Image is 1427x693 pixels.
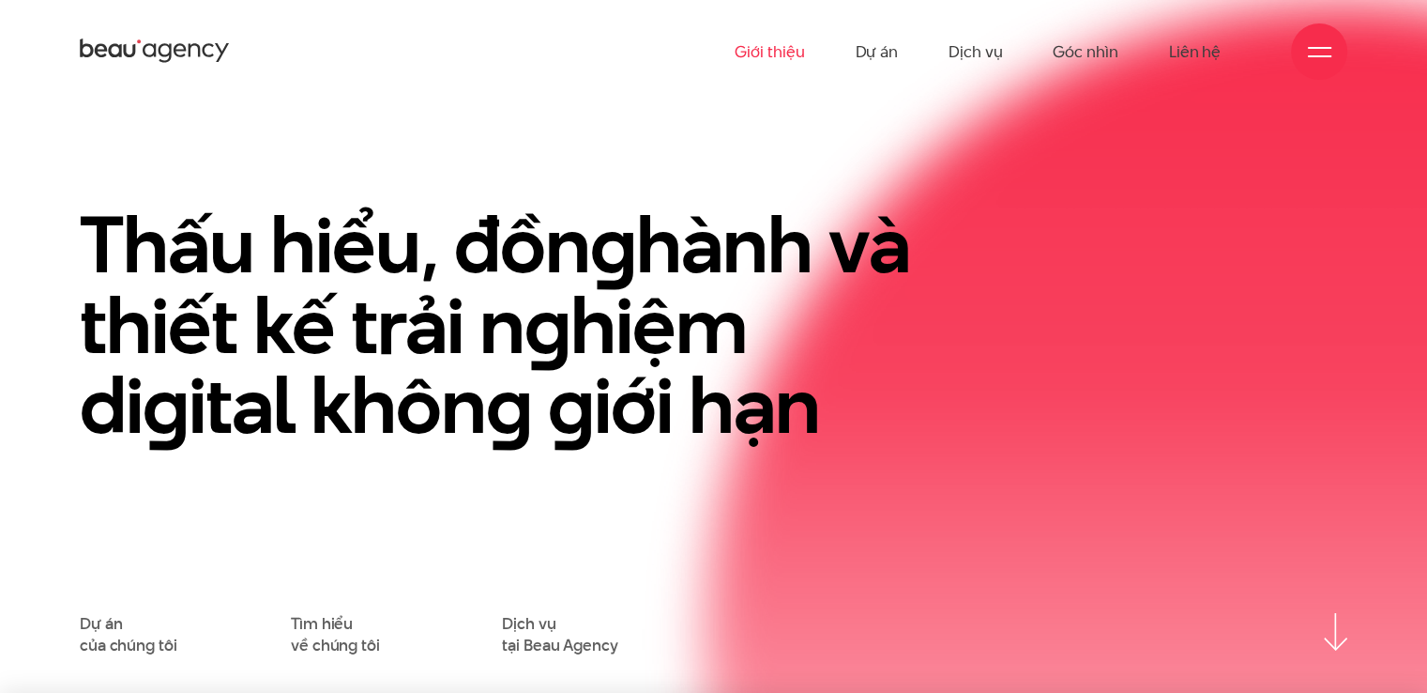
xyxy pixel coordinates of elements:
[524,270,570,380] en: g
[548,350,594,460] en: g
[80,613,176,655] a: Dự áncủa chúng tôi
[80,205,916,446] h1: Thấu hiểu, đồn hành và thiết kế trải n hiệm di ital khôn iới hạn
[143,350,189,460] en: g
[502,613,617,655] a: Dịch vụtại Beau Agency
[590,190,636,300] en: g
[291,613,380,655] a: Tìm hiểuvề chúng tôi
[486,350,532,460] en: g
